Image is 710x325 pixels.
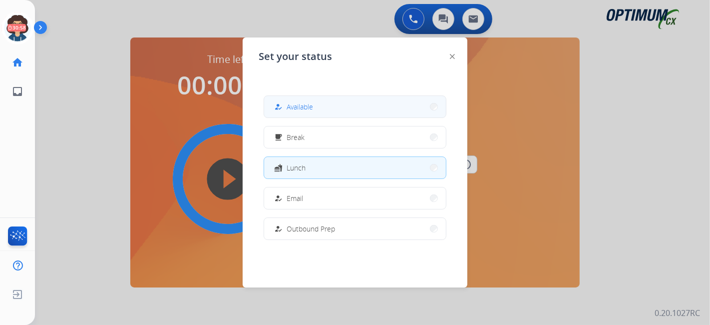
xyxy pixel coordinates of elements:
mat-icon: fastfood [274,163,283,172]
img: close-button [450,54,455,59]
button: Lunch [264,157,446,178]
span: Available [287,101,313,112]
button: Available [264,96,446,117]
span: Email [287,193,303,203]
mat-icon: how_to_reg [274,224,283,233]
button: Outbound Prep [264,218,446,239]
button: Email [264,187,446,209]
span: Break [287,132,305,142]
p: 0.20.1027RC [655,307,700,319]
span: Lunch [287,162,306,173]
mat-icon: inbox [11,85,23,97]
mat-icon: home [11,56,23,68]
mat-icon: free_breakfast [274,133,283,141]
mat-icon: how_to_reg [274,194,283,202]
span: Outbound Prep [287,223,335,234]
button: Break [264,126,446,148]
mat-icon: how_to_reg [274,102,283,111]
span: Set your status [259,49,332,63]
